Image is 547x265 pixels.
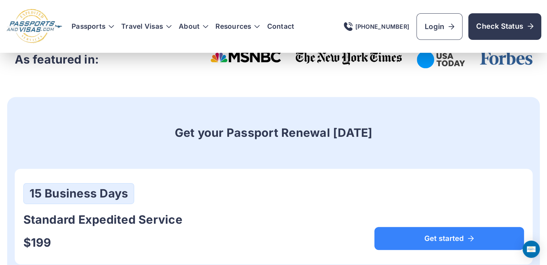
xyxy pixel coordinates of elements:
img: Forbes [479,51,533,65]
img: USA Today [417,51,465,68]
a: [PHONE_NUMBER] [344,22,409,31]
span: Login [425,22,454,32]
a: Check Status [468,13,541,40]
h3: Passports [72,23,114,30]
span: Check Status [476,21,533,31]
span: 15 Business Days [29,186,128,200]
h3: As featured in: [15,52,99,67]
a: Contact [267,23,294,30]
a: Login [416,13,462,40]
span: Get started [384,235,515,242]
span: $199 [23,236,51,250]
a: Get started [374,227,524,250]
img: Logo [6,9,63,44]
div: Open Intercom Messenger [523,241,540,258]
h3: Get your Passport Renewal [DATE] [15,126,533,140]
img: The New York Times [296,51,402,65]
a: About [179,23,200,30]
img: Msnbc [210,51,281,62]
h3: Resources [215,23,260,30]
h3: Standard Expedited Service [23,213,182,227]
h3: Travel Visas [121,23,172,30]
